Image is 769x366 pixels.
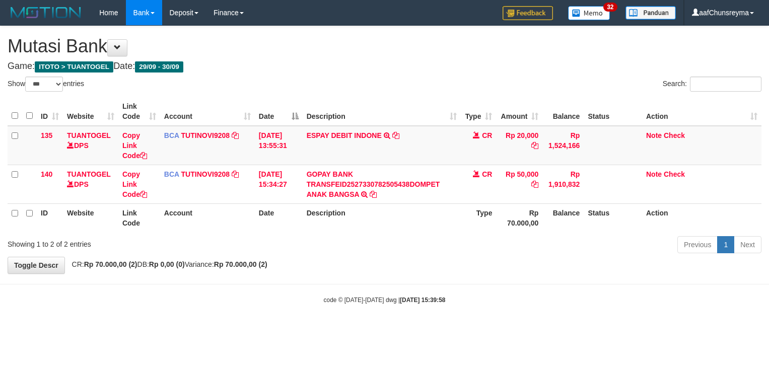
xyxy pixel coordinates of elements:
span: 29/09 - 30/09 [135,61,183,72]
span: ITOTO > TUANTOGEL [35,61,113,72]
h4: Game: Date: [8,61,761,71]
a: Copy GOPAY BANK TRANSFEID2527330782505438DOMPET ANAK BANGSA to clipboard [370,190,377,198]
th: Balance [542,97,584,126]
th: Type [461,203,496,232]
a: Check [664,131,685,139]
th: Account [160,203,255,232]
th: Date [255,203,303,232]
img: panduan.png [625,6,676,20]
a: Previous [677,236,718,253]
th: Description: activate to sort column ascending [303,97,461,126]
span: 32 [603,3,617,12]
strong: Rp 70.000,00 (2) [214,260,267,268]
th: Status [584,203,642,232]
a: Note [646,170,662,178]
label: Search: [663,77,761,92]
th: Website [63,203,118,232]
a: 1 [717,236,734,253]
a: Copy Rp 20,000 to clipboard [531,141,538,150]
a: Copy ESPAY DEBIT INDONE to clipboard [392,131,399,139]
th: Link Code: activate to sort column ascending [118,97,160,126]
span: 135 [41,131,52,139]
a: TUANTOGEL [67,170,111,178]
a: GOPAY BANK TRANSFEID2527330782505438DOMPET ANAK BANGSA [307,170,440,198]
span: CR [482,131,492,139]
th: Action [642,203,761,232]
a: Copy TUTINOVI9208 to clipboard [232,131,239,139]
a: TUTINOVI9208 [181,131,230,139]
div: Showing 1 to 2 of 2 entries [8,235,313,249]
span: BCA [164,131,179,139]
a: TUTINOVI9208 [181,170,230,178]
th: Rp 70.000,00 [496,203,542,232]
th: Status [584,97,642,126]
th: Link Code [118,203,160,232]
a: Next [734,236,761,253]
img: MOTION_logo.png [8,5,84,20]
h1: Mutasi Bank [8,36,761,56]
th: ID [37,203,63,232]
img: Button%20Memo.svg [568,6,610,20]
strong: Rp 70.000,00 (2) [84,260,137,268]
a: ESPAY DEBIT INDONE [307,131,382,139]
small: code © [DATE]-[DATE] dwg | [324,297,446,304]
a: Copy Link Code [122,131,147,160]
label: Show entries [8,77,84,92]
img: Feedback.jpg [503,6,553,20]
a: Copy Link Code [122,170,147,198]
strong: Rp 0,00 (0) [149,260,185,268]
td: [DATE] 13:55:31 [255,126,303,165]
a: Copy TUTINOVI9208 to clipboard [232,170,239,178]
select: Showentries [25,77,63,92]
th: ID: activate to sort column ascending [37,97,63,126]
td: DPS [63,126,118,165]
a: Copy Rp 50,000 to clipboard [531,180,538,188]
strong: [DATE] 15:39:58 [400,297,445,304]
th: Website: activate to sort column ascending [63,97,118,126]
th: Description [303,203,461,232]
span: CR [482,170,492,178]
td: Rp 1,910,832 [542,165,584,203]
th: Amount: activate to sort column ascending [496,97,542,126]
th: Type: activate to sort column ascending [461,97,496,126]
a: Toggle Descr [8,257,65,274]
span: BCA [164,170,179,178]
span: 140 [41,170,52,178]
td: Rp 20,000 [496,126,542,165]
input: Search: [690,77,761,92]
th: Date: activate to sort column descending [255,97,303,126]
td: [DATE] 15:34:27 [255,165,303,203]
td: DPS [63,165,118,203]
th: Balance [542,203,584,232]
a: Check [664,170,685,178]
th: Account: activate to sort column ascending [160,97,255,126]
th: Action: activate to sort column ascending [642,97,761,126]
a: TUANTOGEL [67,131,111,139]
a: Note [646,131,662,139]
td: Rp 1,524,166 [542,126,584,165]
span: CR: DB: Variance: [67,260,267,268]
td: Rp 50,000 [496,165,542,203]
